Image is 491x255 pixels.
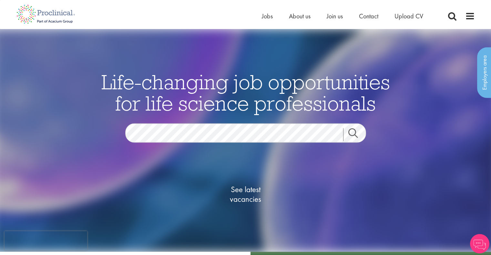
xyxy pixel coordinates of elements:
[262,12,273,20] a: Jobs
[327,12,343,20] a: Join us
[359,12,378,20] a: Contact
[470,234,489,253] img: Chatbot
[289,12,311,20] a: About us
[213,185,278,204] span: See latest vacancies
[5,231,87,250] iframe: reCAPTCHA
[213,159,278,230] a: See latestvacancies
[101,69,390,116] span: Life-changing job opportunities for life science professionals
[394,12,423,20] a: Upload CV
[343,128,371,141] a: Job search submit button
